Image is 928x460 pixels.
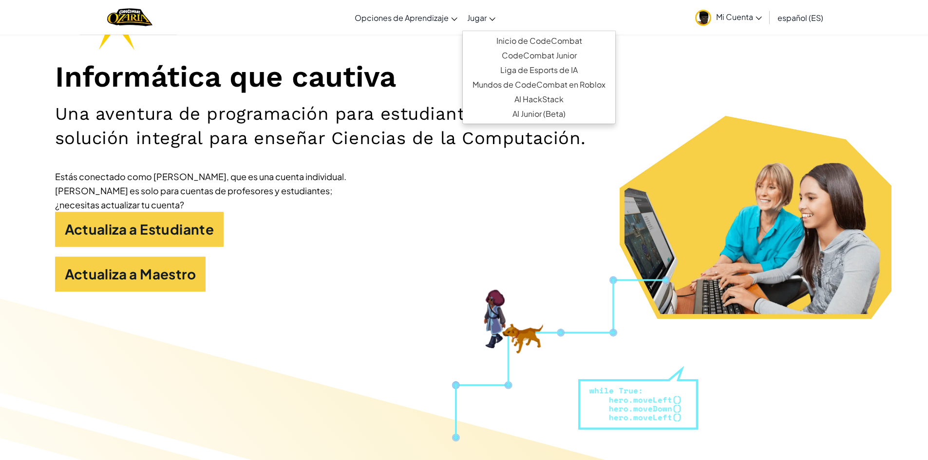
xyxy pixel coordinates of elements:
span: Mi Cuenta [716,12,762,22]
div: Estás conectado como [PERSON_NAME], que es una cuenta individual. [PERSON_NAME] es solo para cuen... [55,169,347,212]
a: Mundos de CodeCombat en Roblox [463,77,615,92]
a: Actualiza a Estudiante [55,212,224,247]
a: Liga de Esports de IA [463,63,615,77]
a: CodeCombat Junior [463,48,615,63]
h1: Informática que cautiva [55,59,873,95]
a: Jugar [462,4,500,31]
a: AI Junior (Beta) [463,107,615,121]
h2: Una aventura de programación para estudiantes y tu solución integral para enseñar Ciencias de la ... [55,102,604,150]
a: Actualiza a Maestro [55,257,206,292]
span: Jugar [467,13,487,23]
img: Home [107,7,152,27]
span: español (ES) [777,13,823,23]
a: Inicio de CodeCombat [463,34,615,48]
a: Mi Cuenta [690,2,767,33]
img: avatar [695,10,711,26]
a: español (ES) [773,4,828,31]
a: Ozaria by CodeCombat logo [107,7,152,27]
span: Opciones de Aprendizaje [355,13,449,23]
a: AI HackStack [463,92,615,107]
a: Opciones de Aprendizaje [350,4,462,31]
